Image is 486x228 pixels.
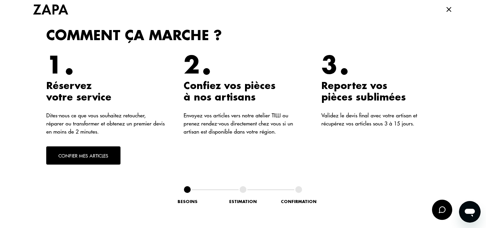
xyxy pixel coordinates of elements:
span: à nos artisans [184,93,255,102]
p: Dites-nous ce que vous souhaitez retoucher, réparer ou transformer et obtenez un premier devis en... [46,111,165,136]
span: pièces sublimées [321,93,406,102]
p: Envoyez vos articles vers notre atelier TILLI ou prenez rendez-vous directement chez vous si un a... [184,111,302,136]
button: Confier mes articles [46,146,120,165]
div: Estimation [209,200,277,204]
p: 2 [184,54,200,78]
div: Besoins [154,200,221,204]
img: Logo Zapa by Tilli [33,4,68,15]
span: Reportez vos [321,81,387,91]
span: Réservez [46,81,91,91]
span: Confiez vos pièces [184,81,275,91]
h2: Comment ça marche ? [46,28,440,43]
span: votre service [46,93,111,102]
p: 1 [46,54,62,78]
div: Confirmation [265,200,332,204]
iframe: Bouton de lancement de la fenêtre de messagerie [459,201,481,223]
p: 3 [321,54,337,78]
p: Validez le devis final avec votre artisan et récupérez vos articles sous 3 à 15 jours. [321,111,440,127]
